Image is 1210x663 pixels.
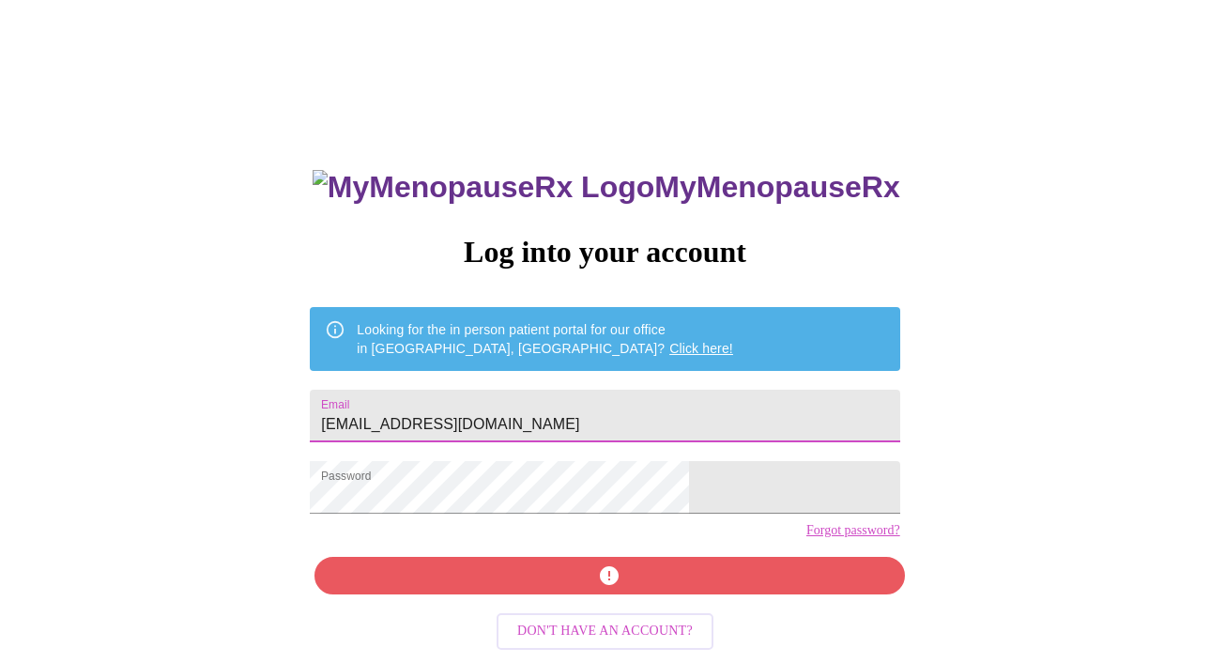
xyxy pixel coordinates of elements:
div: Looking for the in person patient portal for our office in [GEOGRAPHIC_DATA], [GEOGRAPHIC_DATA]? [357,313,733,365]
span: Don't have an account? [517,620,693,643]
a: Forgot password? [806,523,900,538]
a: Don't have an account? [492,622,718,638]
img: MyMenopauseRx Logo [313,170,654,205]
button: Don't have an account? [497,613,713,650]
h3: MyMenopauseRx [313,170,900,205]
h3: Log into your account [310,235,899,270]
a: Click here! [669,341,733,356]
